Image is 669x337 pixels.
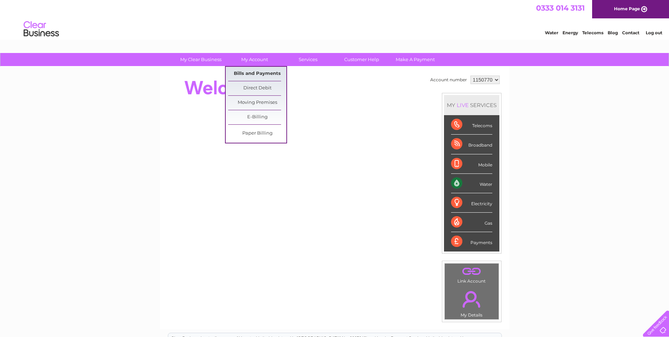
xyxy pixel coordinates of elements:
[451,193,492,213] div: Electricity
[228,67,286,81] a: Bills and Payments
[582,30,603,35] a: Telecoms
[446,265,497,278] a: .
[451,115,492,135] div: Telecoms
[646,30,662,35] a: Log out
[608,30,618,35] a: Blog
[168,4,501,34] div: Clear Business is a trading name of Verastar Limited (registered in [GEOGRAPHIC_DATA] No. 3667643...
[228,81,286,95] a: Direct Debit
[622,30,639,35] a: Contact
[451,232,492,251] div: Payments
[562,30,578,35] a: Energy
[23,18,59,40] img: logo.png
[228,96,286,110] a: Moving Premises
[536,4,585,12] a: 0333 014 3131
[444,95,499,115] div: MY SERVICES
[451,213,492,232] div: Gas
[451,154,492,174] div: Mobile
[446,287,497,312] a: .
[428,74,469,86] td: Account number
[545,30,558,35] a: Water
[333,53,391,66] a: Customer Help
[225,53,284,66] a: My Account
[444,285,499,320] td: My Details
[228,110,286,124] a: E-Billing
[172,53,230,66] a: My Clear Business
[444,263,499,285] td: Link Account
[228,126,286,141] a: Paper Billing
[279,53,337,66] a: Services
[451,135,492,154] div: Broadband
[451,174,492,193] div: Water
[455,102,470,108] div: LIVE
[386,53,444,66] a: Make A Payment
